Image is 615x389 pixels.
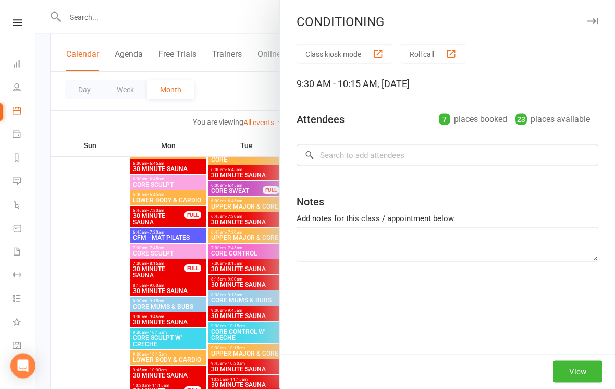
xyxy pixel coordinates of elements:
input: Search to add attendees [297,144,598,166]
div: Attendees [297,112,345,127]
div: Add notes for this class / appointment below [297,212,598,225]
div: Open Intercom Messenger [10,354,35,379]
a: Product Sales [13,217,36,241]
div: places available [515,112,590,127]
a: Dashboard [13,53,36,77]
div: places booked [439,112,507,127]
div: Notes [297,194,324,209]
a: Calendar [13,100,36,124]
a: General attendance kiosk mode [13,335,36,358]
div: 7 [439,114,450,125]
button: Class kiosk mode [297,44,392,64]
div: 9:30 AM - 10:15 AM, [DATE] [297,77,598,91]
button: Roll call [401,44,465,64]
a: Payments [13,124,36,147]
a: What's New [13,311,36,335]
div: CONDITIONING [280,15,615,29]
a: Reports [13,147,36,171]
div: 23 [515,114,527,125]
button: View [553,361,602,383]
a: People [13,77,36,100]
